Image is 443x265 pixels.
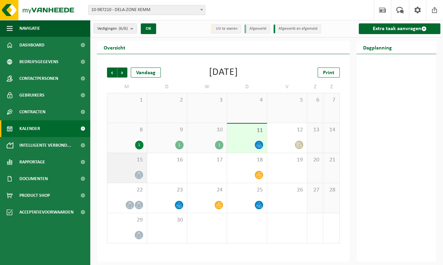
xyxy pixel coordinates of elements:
[227,81,267,93] td: D
[111,217,143,224] span: 29
[267,81,307,93] td: V
[150,186,184,194] span: 23
[19,137,71,154] span: Intelligente verbond...
[19,37,44,53] span: Dashboard
[135,141,143,149] div: 1
[327,126,336,134] span: 14
[187,81,227,93] td: W
[111,126,143,134] span: 8
[273,24,321,33] li: Afgewerkt en afgemeld
[19,104,45,120] span: Contracten
[19,170,48,187] span: Documenten
[359,23,440,34] a: Extra taak aanvragen
[150,97,184,104] span: 2
[311,186,320,194] span: 27
[19,87,44,104] span: Gebruikers
[107,81,147,93] td: M
[191,126,224,134] span: 10
[270,156,304,164] span: 19
[119,26,128,31] count: (6/6)
[111,97,143,104] span: 1
[311,126,320,134] span: 13
[191,186,224,194] span: 24
[150,217,184,224] span: 30
[88,5,205,15] span: 10-987210 - DELA-ZONE KEMM
[323,81,340,93] td: Z
[323,70,334,76] span: Print
[270,126,304,134] span: 12
[230,127,263,134] span: 11
[19,20,40,37] span: Navigatie
[230,156,263,164] span: 18
[327,97,336,104] span: 7
[97,24,128,34] span: Vestigingen
[318,68,340,78] a: Print
[107,68,117,78] span: Vorige
[111,186,143,194] span: 22
[175,141,184,149] div: 1
[191,97,224,104] span: 3
[327,156,336,164] span: 21
[311,97,320,104] span: 6
[19,187,50,204] span: Product Shop
[327,186,336,194] span: 28
[209,68,238,78] div: [DATE]
[89,5,205,15] span: 10-987210 - DELA-ZONE KEMM
[97,41,132,54] h2: Overzicht
[307,81,324,93] td: Z
[270,186,304,194] span: 26
[111,156,143,164] span: 15
[215,141,223,149] div: 1
[117,68,127,78] span: Volgende
[191,156,224,164] span: 17
[131,68,161,78] div: Vandaag
[244,24,270,33] li: Afgewerkt
[230,97,263,104] span: 4
[230,186,263,194] span: 25
[150,126,184,134] span: 9
[19,70,58,87] span: Contactpersonen
[19,53,59,70] span: Bedrijfsgegevens
[211,24,241,33] li: Uit te voeren
[141,23,156,34] button: OK
[147,81,187,93] td: D
[270,97,304,104] span: 5
[19,120,40,137] span: Kalender
[94,23,137,33] button: Vestigingen(6/6)
[19,154,45,170] span: Rapportage
[356,41,399,54] h2: Dagplanning
[150,156,184,164] span: 16
[19,204,74,221] span: Acceptatievoorwaarden
[311,156,320,164] span: 20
